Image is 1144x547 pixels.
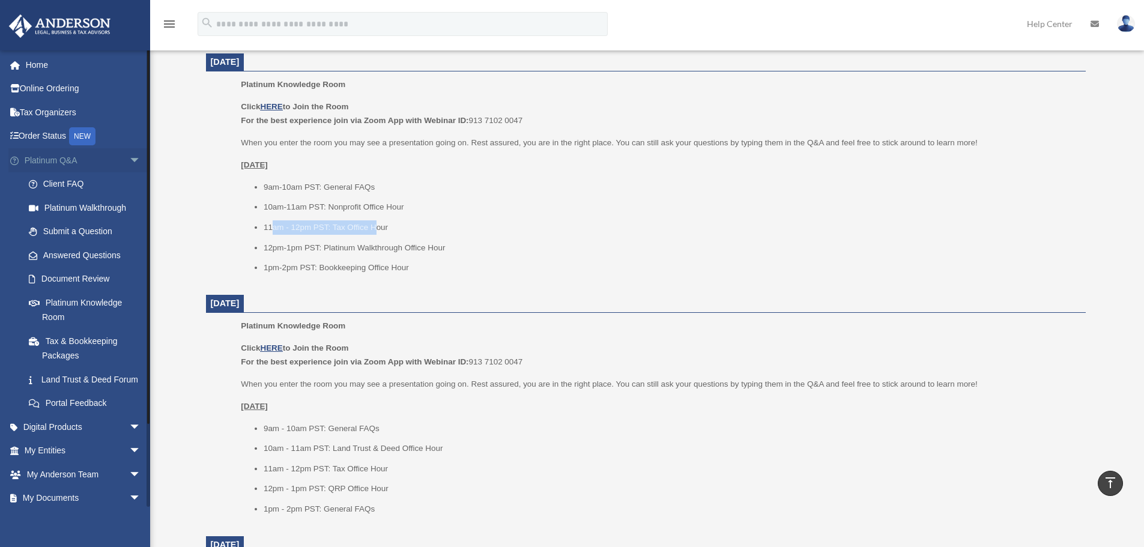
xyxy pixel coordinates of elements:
[129,148,153,173] span: arrow_drop_down
[241,136,1077,150] p: When you enter the room you may see a presentation going on. Rest assured, you are in the right p...
[17,391,159,416] a: Portal Feedback
[241,160,268,169] u: [DATE]
[8,100,159,124] a: Tax Organizers
[1098,471,1123,496] a: vertical_align_top
[264,180,1077,195] li: 9am-10am PST: General FAQs
[8,486,159,510] a: My Documentsarrow_drop_down
[260,343,282,352] a: HERE
[17,243,159,267] a: Answered Questions
[69,127,95,145] div: NEW
[264,241,1077,255] li: 12pm-1pm PST: Platinum Walkthrough Office Hour
[8,77,159,101] a: Online Ordering
[17,196,159,220] a: Platinum Walkthrough
[8,439,159,463] a: My Entitiesarrow_drop_down
[162,21,177,31] a: menu
[241,357,468,366] b: For the best experience join via Zoom App with Webinar ID:
[264,441,1077,456] li: 10am - 11am PST: Land Trust & Deed Office Hour
[129,439,153,464] span: arrow_drop_down
[264,261,1077,275] li: 1pm-2pm PST: Bookkeeping Office Hour
[264,200,1077,214] li: 10am-11am PST: Nonprofit Office Hour
[241,321,345,330] span: Platinum Knowledge Room
[8,415,159,439] a: Digital Productsarrow_drop_down
[129,486,153,511] span: arrow_drop_down
[17,367,159,391] a: Land Trust & Deed Forum
[17,267,159,291] a: Document Review
[241,102,348,111] b: Click to Join the Room
[264,482,1077,496] li: 12pm - 1pm PST: QRP Office Hour
[264,462,1077,476] li: 11am - 12pm PST: Tax Office Hour
[8,462,159,486] a: My Anderson Teamarrow_drop_down
[8,53,159,77] a: Home
[264,502,1077,516] li: 1pm - 2pm PST: General FAQs
[17,220,159,244] a: Submit a Question
[260,102,282,111] a: HERE
[241,116,468,125] b: For the best experience join via Zoom App with Webinar ID:
[17,329,159,367] a: Tax & Bookkeeping Packages
[211,298,240,308] span: [DATE]
[17,172,159,196] a: Client FAQ
[1117,15,1135,32] img: User Pic
[8,148,159,172] a: Platinum Q&Aarrow_drop_down
[241,80,345,89] span: Platinum Knowledge Room
[264,220,1077,235] li: 11am - 12pm PST: Tax Office Hour
[1103,476,1118,490] i: vertical_align_top
[241,377,1077,391] p: When you enter the room you may see a presentation going on. Rest assured, you are in the right p...
[264,422,1077,436] li: 9am - 10am PST: General FAQs
[17,291,153,329] a: Platinum Knowledge Room
[241,343,348,352] b: Click to Join the Room
[211,57,240,67] span: [DATE]
[201,16,214,29] i: search
[241,402,268,411] u: [DATE]
[8,124,159,149] a: Order StatusNEW
[162,17,177,31] i: menu
[129,462,153,487] span: arrow_drop_down
[241,100,1077,128] p: 913 7102 0047
[129,415,153,440] span: arrow_drop_down
[241,341,1077,369] p: 913 7102 0047
[5,14,114,38] img: Anderson Advisors Platinum Portal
